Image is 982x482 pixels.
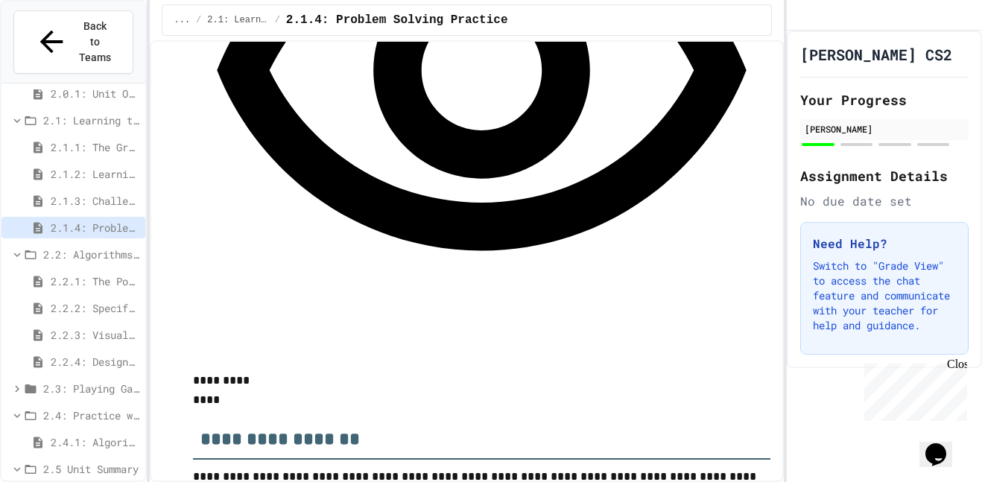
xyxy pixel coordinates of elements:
span: 2.1.4: Problem Solving Practice [51,220,139,235]
p: Switch to "Grade View" to access the chat feature and communicate with your teacher for help and ... [813,259,956,333]
span: 2.2.4: Designing Flowcharts [51,354,139,370]
span: 2.1: Learning to Solve Hard Problems [43,112,139,128]
span: 2.2.1: The Power of Algorithms [51,273,139,289]
h3: Need Help? [813,235,956,253]
div: Chat with us now!Close [6,6,103,95]
div: No due date set [800,192,969,210]
span: 2.1.3: Challenge Problem - The Bridge [51,193,139,209]
span: 2.1: Learning to Solve Hard Problems [207,14,268,26]
div: [PERSON_NAME] [805,122,964,136]
iframe: chat widget [919,422,967,467]
span: / [196,14,201,26]
span: 2.2: Algorithms - from Pseudocode to Flowcharts [43,247,139,262]
span: 2.2.2: Specifying Ideas with Pseudocode [51,300,139,316]
span: 2.5 Unit Summary [43,461,139,477]
span: / [275,14,280,26]
iframe: chat widget [858,358,967,421]
span: 2.1.4: Problem Solving Practice [286,11,508,29]
span: 2.1.1: The Growth Mindset [51,139,139,155]
span: ... [174,14,191,26]
h2: Assignment Details [800,165,969,186]
h2: Your Progress [800,89,969,110]
span: 2.2.3: Visualizing Logic with Flowcharts [51,327,139,343]
span: 2.0.1: Unit Overview [51,86,139,101]
span: 2.3: Playing Games [43,381,139,396]
span: 2.1.2: Learning to Solve Hard Problems [51,166,139,182]
span: Back to Teams [77,19,113,66]
button: Back to Teams [13,10,133,74]
span: 2.4.1: Algorithm Practice Exercises [51,434,139,450]
h1: [PERSON_NAME] CS2 [800,44,952,65]
span: 2.4: Practice with Algorithms [43,408,139,423]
